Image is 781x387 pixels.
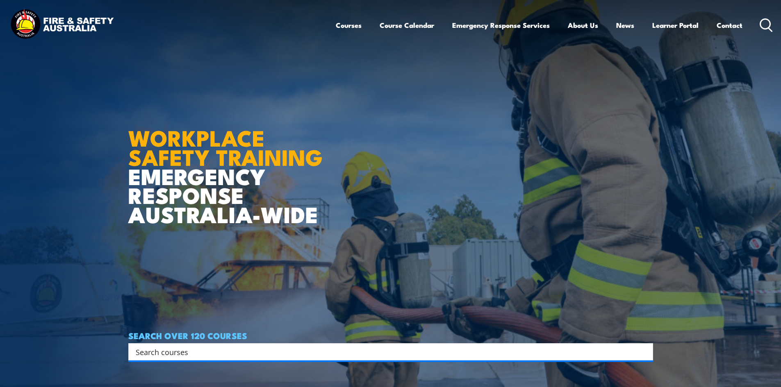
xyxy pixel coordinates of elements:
[128,120,323,173] strong: WORKPLACE SAFETY TRAINING
[616,14,634,36] a: News
[336,14,362,36] a: Courses
[568,14,598,36] a: About Us
[128,331,653,340] h4: SEARCH OVER 120 COURSES
[652,14,699,36] a: Learner Portal
[452,14,550,36] a: Emergency Response Services
[128,107,329,224] h1: EMERGENCY RESPONSE AUSTRALIA-WIDE
[717,14,742,36] a: Contact
[137,346,637,358] form: Search form
[380,14,434,36] a: Course Calendar
[639,346,650,358] button: Search magnifier button
[136,346,635,358] input: Search input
